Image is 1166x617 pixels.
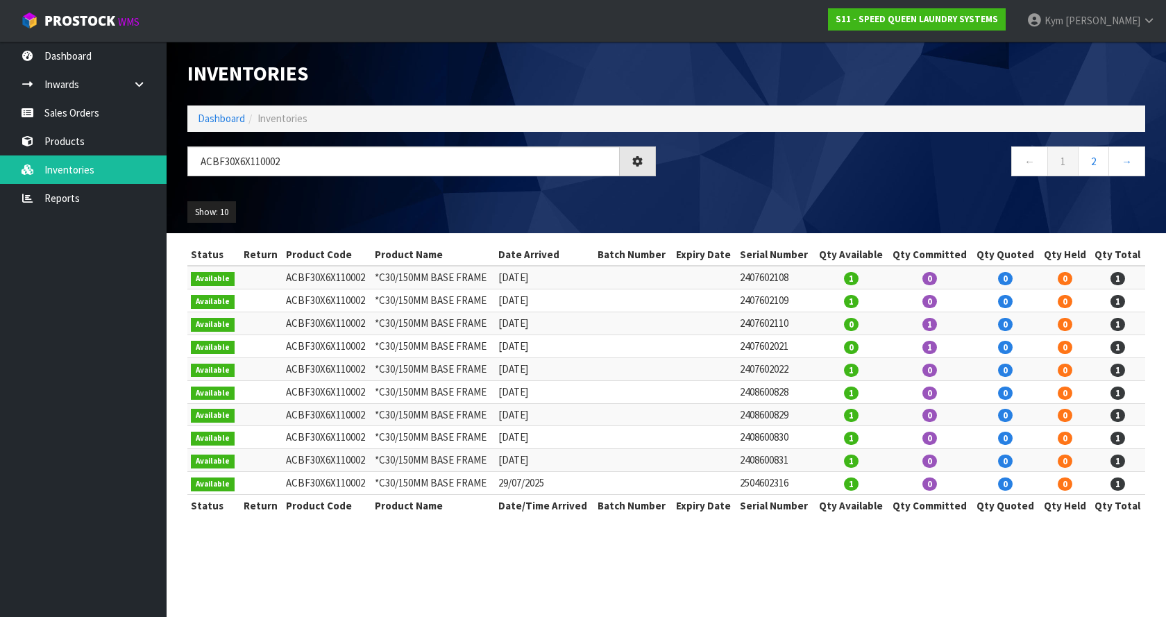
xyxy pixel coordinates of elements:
span: 0 [844,341,859,354]
td: ACBF30X6X110002 [282,426,372,449]
th: Date/Time Arrived [495,495,594,517]
span: 0 [922,387,937,400]
span: 1 [1110,364,1125,377]
span: 0 [1058,432,1072,445]
th: Return [239,244,282,266]
span: 1 [844,455,859,468]
span: 0 [998,295,1013,308]
span: 0 [998,409,1013,422]
th: Qty Committed [888,495,972,517]
a: Dashboard [198,112,245,125]
td: ACBF30X6X110002 [282,357,372,380]
th: Qty Held [1039,495,1090,517]
th: Product Code [282,244,372,266]
th: Qty Quoted [972,495,1040,517]
th: Qty Total [1090,244,1145,266]
td: *C30/150MM BASE FRAME [371,449,495,472]
span: Available [191,455,235,468]
span: 1 [844,409,859,422]
span: Inventories [257,112,307,125]
th: Expiry Date [673,244,736,266]
span: 0 [1058,387,1072,400]
td: [DATE] [495,426,594,449]
span: 0 [998,364,1013,377]
span: 1 [844,295,859,308]
th: Qty Total [1090,495,1145,517]
td: *C30/150MM BASE FRAME [371,357,495,380]
td: [DATE] [495,357,594,380]
strong: S11 - SPEED QUEEN LAUNDRY SYSTEMS [836,13,998,25]
span: 0 [1058,295,1072,308]
span: 1 [1110,295,1125,308]
span: 1 [922,318,937,331]
span: 1 [844,477,859,491]
button: Show: 10 [187,201,236,223]
span: Available [191,477,235,491]
a: → [1108,146,1145,176]
td: [DATE] [495,449,594,472]
span: 0 [1058,364,1072,377]
span: 0 [1058,318,1072,331]
span: 0 [1058,455,1072,468]
td: *C30/150MM BASE FRAME [371,335,495,358]
td: ACBF30X6X110002 [282,312,372,335]
span: Available [191,272,235,286]
span: [PERSON_NAME] [1065,14,1140,27]
span: Available [191,364,235,378]
th: Qty Committed [888,244,972,266]
span: 0 [922,364,937,377]
span: 0 [844,318,859,331]
span: 0 [922,455,937,468]
span: Available [191,295,235,309]
td: ACBF30X6X110002 [282,449,372,472]
span: 0 [922,409,937,422]
span: Available [191,341,235,355]
span: 1 [1110,318,1125,331]
a: 2 [1078,146,1109,176]
span: 0 [1058,477,1072,491]
td: ACBF30X6X110002 [282,472,372,495]
td: ACBF30X6X110002 [282,266,372,289]
span: 0 [1058,409,1072,422]
span: 0 [922,477,937,491]
span: 1 [844,387,859,400]
small: WMS [118,15,140,28]
td: [DATE] [495,380,594,403]
span: 0 [998,318,1013,331]
td: 2407602110 [736,312,814,335]
th: Serial Number [736,495,814,517]
th: Qty Held [1039,244,1090,266]
td: ACBF30X6X110002 [282,289,372,312]
td: [DATE] [495,266,594,289]
th: Status [187,495,239,517]
span: Kym [1045,14,1063,27]
span: 0 [998,477,1013,491]
th: Batch Number [594,495,672,517]
th: Date Arrived [495,244,594,266]
img: cube-alt.png [21,12,38,29]
td: *C30/150MM BASE FRAME [371,312,495,335]
td: 2407602109 [736,289,814,312]
span: Available [191,318,235,332]
td: 2408600831 [736,449,814,472]
td: *C30/150MM BASE FRAME [371,472,495,495]
td: 2408600828 [736,380,814,403]
span: Available [191,409,235,423]
span: 1 [922,341,937,354]
span: 0 [998,272,1013,285]
span: 1 [1110,341,1125,354]
th: Return [239,495,282,517]
span: 1 [1110,272,1125,285]
nav: Page navigation [677,146,1145,180]
td: 2408600829 [736,403,814,426]
th: Qty Available [814,244,888,266]
th: Serial Number [736,244,814,266]
td: *C30/150MM BASE FRAME [371,266,495,289]
span: 1 [1110,455,1125,468]
td: [DATE] [495,403,594,426]
h1: Inventories [187,62,656,85]
td: 2407602021 [736,335,814,358]
td: [DATE] [495,335,594,358]
th: Expiry Date [673,495,736,517]
span: 1 [844,364,859,377]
